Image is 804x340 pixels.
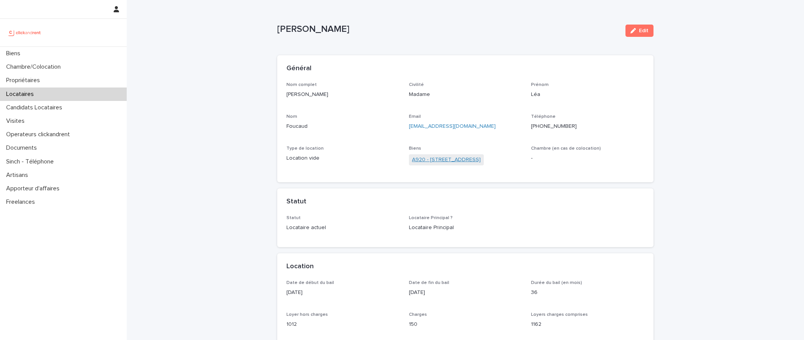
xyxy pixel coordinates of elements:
[409,216,453,220] span: Locataire Principal ?
[409,289,522,297] p: [DATE]
[531,312,588,317] span: Loyers charges comprises
[3,144,43,152] p: Documents
[531,124,577,129] ringoverc2c-84e06f14122c: Call with Ringover
[3,158,60,165] p: Sinch - Téléphone
[3,50,26,57] p: Biens
[3,198,41,206] p: Freelances
[3,104,68,111] p: Candidats Locataires
[286,146,324,151] span: Type de location
[409,91,522,99] p: Madame
[286,91,400,99] p: [PERSON_NAME]
[277,24,619,35] p: [PERSON_NAME]
[531,83,549,87] span: Prénom
[409,124,496,129] a: [EMAIL_ADDRESS][DOMAIN_NAME]
[531,281,582,285] span: Durée du bail (en mois)
[286,114,297,119] span: Nom
[412,156,481,164] a: A920 - [STREET_ADDRESS]
[409,146,421,151] span: Biens
[3,77,46,84] p: Propriétaires
[3,185,66,192] p: Apporteur d'affaires
[531,146,601,151] span: Chambre (en cas de colocation)
[286,262,314,271] h2: Location
[409,224,522,232] p: Locataire Principal
[286,224,400,232] p: Locataire actuel
[531,114,556,119] span: Téléphone
[286,64,311,73] h2: Général
[6,25,43,40] img: UCB0brd3T0yccxBKYDjQ
[286,320,400,328] p: 1012
[531,154,644,162] p: -
[3,63,67,71] p: Chambre/Colocation
[639,28,648,33] span: Edit
[3,91,40,98] p: Locataires
[531,320,644,328] p: 1162
[286,154,400,162] p: Location vide
[409,83,424,87] span: Civilité
[531,124,577,129] ringoverc2c-number-84e06f14122c: [PHONE_NUMBER]
[409,114,421,119] span: Email
[286,198,306,206] h2: Statut
[286,216,301,220] span: Statut
[531,289,644,297] p: 36
[409,320,522,328] p: 150
[409,312,427,317] span: Charges
[286,312,328,317] span: Loyer hors charges
[286,289,400,297] p: [DATE]
[3,172,34,179] p: Artisans
[3,131,76,138] p: Operateurs clickandrent
[409,281,449,285] span: Date de fin du bail
[625,25,653,37] button: Edit
[286,281,334,285] span: Date de début du bail
[531,91,644,99] p: Léa
[286,122,400,130] p: Foucaud
[3,117,31,125] p: Visites
[286,83,317,87] span: Nom complet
